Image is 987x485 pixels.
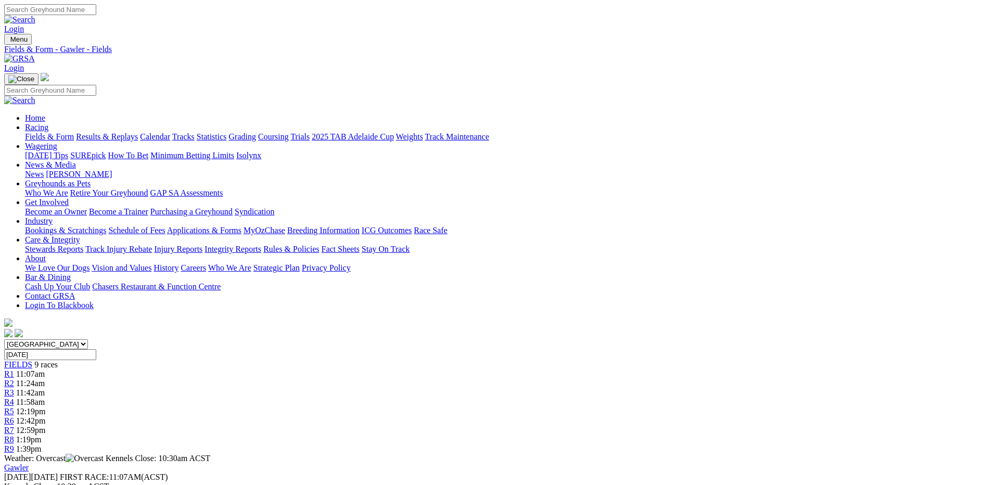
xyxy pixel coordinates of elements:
[16,426,46,435] span: 12:59pm
[4,73,39,85] button: Toggle navigation
[25,263,983,273] div: About
[287,226,360,235] a: Breeding Information
[4,426,14,435] a: R7
[25,226,106,235] a: Bookings & Scratchings
[60,473,168,481] span: 11:07AM(ACST)
[150,188,223,197] a: GAP SA Assessments
[16,435,42,444] span: 1:19pm
[25,142,57,150] a: Wagering
[290,132,310,141] a: Trials
[25,188,983,198] div: Greyhounds as Pets
[8,75,34,83] img: Close
[312,132,394,141] a: 2025 TAB Adelaide Cup
[106,454,210,463] span: Kennels Close: 10:30am ACST
[25,245,83,253] a: Stewards Reports
[425,132,489,141] a: Track Maintenance
[396,132,423,141] a: Weights
[16,388,45,397] span: 11:42am
[4,34,32,45] button: Toggle navigation
[153,263,178,272] a: History
[4,4,96,15] input: Search
[25,254,46,263] a: About
[25,207,87,216] a: Become an Owner
[25,301,94,310] a: Login To Blackbook
[41,73,49,81] img: logo-grsa-white.png
[204,245,261,253] a: Integrity Reports
[243,226,285,235] a: MyOzChase
[414,226,447,235] a: Race Safe
[4,388,14,397] a: R3
[66,454,104,463] img: Overcast
[85,245,152,253] a: Track Injury Rebate
[4,473,58,481] span: [DATE]
[10,35,28,43] span: Menu
[25,170,983,179] div: News & Media
[25,207,983,216] div: Get Involved
[4,85,96,96] input: Search
[302,263,351,272] a: Privacy Policy
[76,132,138,141] a: Results & Replays
[25,170,44,178] a: News
[89,207,148,216] a: Become a Trainer
[25,282,983,291] div: Bar & Dining
[4,349,96,360] input: Select date
[25,160,76,169] a: News & Media
[4,379,14,388] a: R2
[4,45,983,54] a: Fields & Form - Gawler - Fields
[25,188,68,197] a: Who We Are
[4,444,14,453] a: R9
[25,263,89,272] a: We Love Our Dogs
[4,454,106,463] span: Weather: Overcast
[4,318,12,327] img: logo-grsa-white.png
[154,245,202,253] a: Injury Reports
[4,416,14,425] span: R6
[4,369,14,378] a: R1
[4,360,32,369] a: FIELDS
[4,63,24,72] a: Login
[108,226,165,235] a: Schedule of Fees
[15,329,23,337] img: twitter.svg
[70,188,148,197] a: Retire Your Greyhound
[92,282,221,291] a: Chasers Restaurant & Function Centre
[60,473,109,481] span: FIRST RACE:
[25,245,983,254] div: Care & Integrity
[25,132,74,141] a: Fields & Form
[263,245,319,253] a: Rules & Policies
[235,207,274,216] a: Syndication
[25,216,53,225] a: Industry
[4,54,35,63] img: GRSA
[25,198,69,207] a: Get Involved
[4,15,35,24] img: Search
[4,463,29,472] a: Gawler
[4,329,12,337] img: facebook.svg
[16,407,46,416] span: 12:19pm
[362,245,409,253] a: Stay On Track
[4,473,31,481] span: [DATE]
[25,132,983,142] div: Racing
[150,151,234,160] a: Minimum Betting Limits
[25,151,983,160] div: Wagering
[25,282,90,291] a: Cash Up Your Club
[25,123,48,132] a: Racing
[4,407,14,416] span: R5
[34,360,58,369] span: 9 races
[4,24,24,33] a: Login
[16,416,46,425] span: 12:42pm
[25,235,80,244] a: Care & Integrity
[25,226,983,235] div: Industry
[4,96,35,105] img: Search
[236,151,261,160] a: Isolynx
[208,263,251,272] a: Who We Are
[181,263,206,272] a: Careers
[25,273,71,282] a: Bar & Dining
[253,263,300,272] a: Strategic Plan
[4,398,14,406] a: R4
[25,179,91,188] a: Greyhounds as Pets
[16,444,42,453] span: 1:39pm
[46,170,112,178] a: [PERSON_NAME]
